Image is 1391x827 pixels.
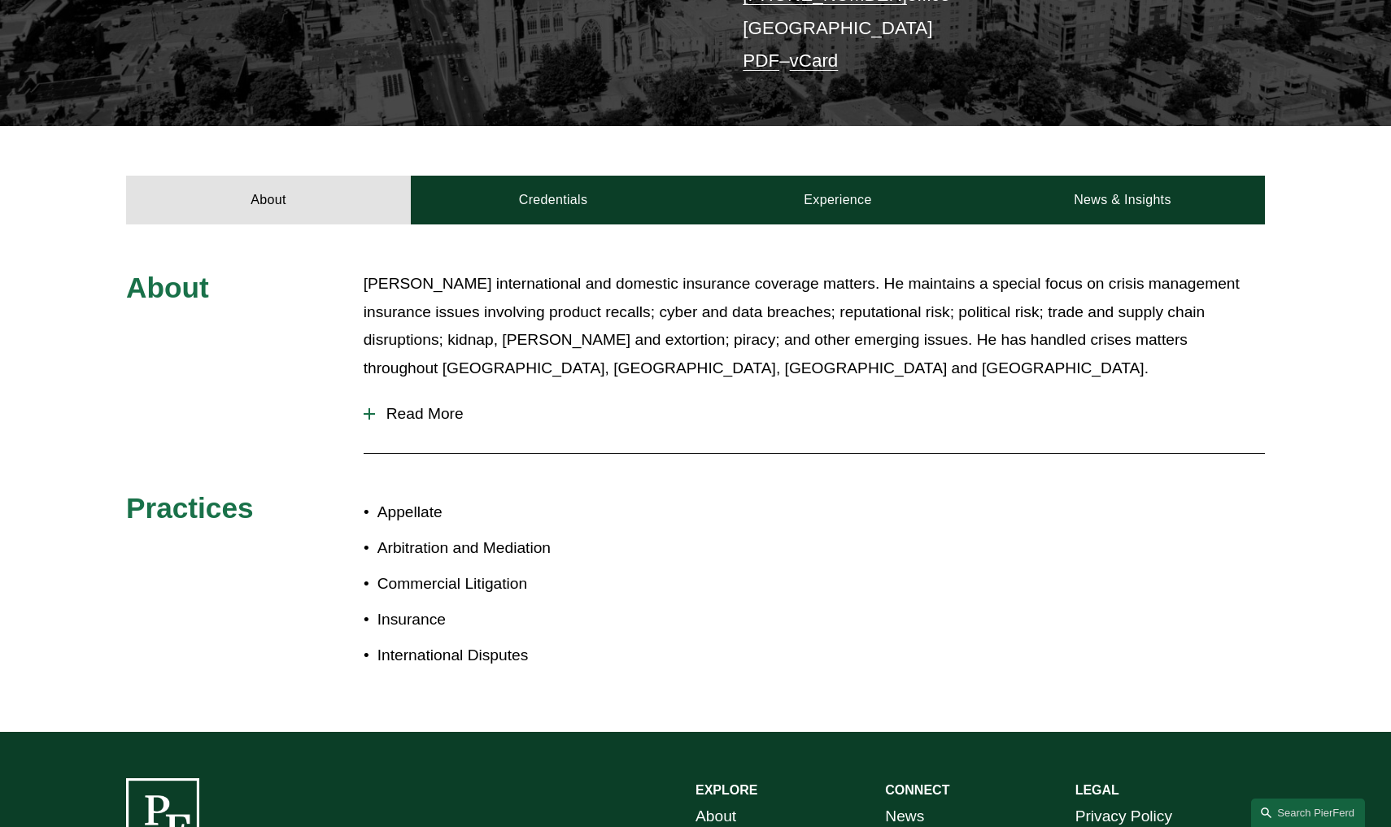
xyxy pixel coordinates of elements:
p: Commercial Litigation [377,570,695,598]
a: vCard [790,50,839,71]
a: Credentials [411,176,695,224]
a: Experience [695,176,980,224]
p: Insurance [377,606,695,634]
p: International Disputes [377,642,695,670]
p: [PERSON_NAME] international and domestic insurance coverage matters. He maintains a special focus... [364,270,1265,382]
p: Appellate [377,498,695,527]
span: About [126,272,209,303]
a: PDF [743,50,779,71]
a: About [126,176,411,224]
span: Practices [126,492,254,524]
p: Arbitration and Mediation [377,534,695,563]
button: Read More [364,393,1265,435]
strong: EXPLORE [695,783,757,797]
strong: LEGAL [1075,783,1119,797]
a: News & Insights [980,176,1265,224]
a: Search this site [1251,799,1365,827]
span: Read More [375,405,1265,423]
strong: CONNECT [885,783,949,797]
